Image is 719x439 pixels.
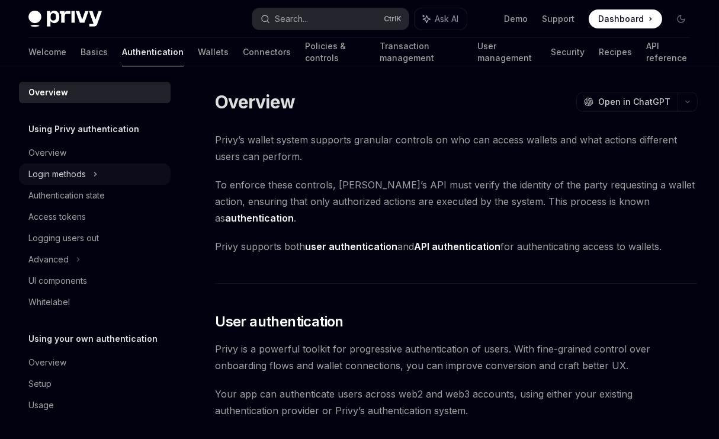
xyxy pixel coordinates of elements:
[215,238,698,255] span: Privy supports both and for authenticating access to wallets.
[477,38,537,66] a: User management
[243,38,291,66] a: Connectors
[28,188,105,203] div: Authentication state
[19,270,171,291] a: UI components
[28,231,99,245] div: Logging users out
[252,8,409,30] button: Search...CtrlK
[215,341,698,374] span: Privy is a powerful toolkit for progressive authentication of users. With fine-grained control ov...
[225,212,294,224] strong: authentication
[28,274,87,288] div: UI components
[435,13,458,25] span: Ask AI
[305,241,397,252] strong: user authentication
[215,386,698,419] span: Your app can authenticate users across web2 and web3 accounts, using either your existing authent...
[19,185,171,206] a: Authentication state
[19,395,171,416] a: Usage
[384,14,402,24] span: Ctrl K
[19,373,171,395] a: Setup
[19,352,171,373] a: Overview
[598,96,670,108] span: Open in ChatGPT
[122,38,184,66] a: Authentication
[589,9,662,28] a: Dashboard
[28,210,86,224] div: Access tokens
[215,132,698,165] span: Privy’s wallet system supports granular controls on who can access wallets and what actions diffe...
[28,332,158,346] h5: Using your own authentication
[81,38,108,66] a: Basics
[504,13,528,25] a: Demo
[28,11,102,27] img: dark logo
[305,38,365,66] a: Policies & controls
[28,167,86,181] div: Login methods
[646,38,691,66] a: API reference
[598,13,644,25] span: Dashboard
[28,398,54,412] div: Usage
[19,82,171,103] a: Overview
[215,91,295,113] h1: Overview
[275,12,308,26] div: Search...
[542,13,574,25] a: Support
[415,8,467,30] button: Ask AI
[599,38,632,66] a: Recipes
[672,9,691,28] button: Toggle dark mode
[28,85,68,100] div: Overview
[215,312,344,331] span: User authentication
[215,177,698,226] span: To enforce these controls, [PERSON_NAME]’s API must verify the identity of the party requesting a...
[380,38,463,66] a: Transaction management
[551,38,585,66] a: Security
[414,241,500,252] strong: API authentication
[19,291,171,313] a: Whitelabel
[28,122,139,136] h5: Using Privy authentication
[576,92,678,112] button: Open in ChatGPT
[28,355,66,370] div: Overview
[28,252,69,267] div: Advanced
[198,38,229,66] a: Wallets
[19,142,171,164] a: Overview
[19,227,171,249] a: Logging users out
[28,295,70,309] div: Whitelabel
[28,38,66,66] a: Welcome
[19,206,171,227] a: Access tokens
[28,146,66,160] div: Overview
[28,377,52,391] div: Setup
